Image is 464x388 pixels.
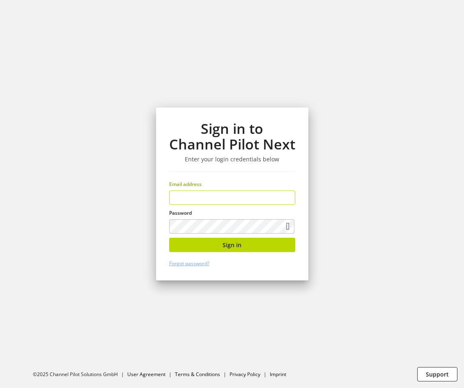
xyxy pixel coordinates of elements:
[169,121,295,152] h1: Sign in to Channel Pilot Next
[169,181,202,188] span: Email address
[169,238,295,252] button: Sign in
[270,371,286,378] a: Imprint
[426,370,449,379] span: Support
[33,371,127,378] li: ©2025 Channel Pilot Solutions GmbH
[175,371,220,378] a: Terms & Conditions
[169,209,192,216] span: Password
[417,367,457,381] button: Support
[169,156,295,163] h3: Enter your login credentials below
[281,193,291,203] keeper-lock: Open Keeper Popup
[270,221,280,231] keeper-lock: Open Keeper Popup
[169,260,209,267] a: Forgot password?
[127,371,165,378] a: User Agreement
[223,241,241,249] span: Sign in
[230,371,260,378] a: Privacy Policy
